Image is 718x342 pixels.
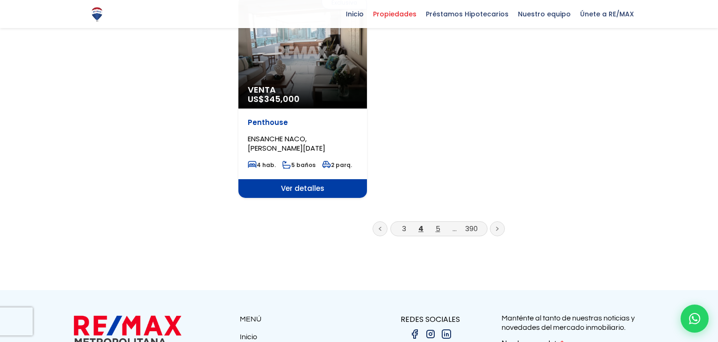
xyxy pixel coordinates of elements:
span: ENSANCHE NACO, [PERSON_NAME][DATE] [248,134,325,153]
span: 345,000 [264,93,300,105]
p: Manténte al tanto de nuestras noticias y novedades del mercado inmobiliario. [502,313,644,332]
span: Únete a RE/MAX [575,7,639,21]
span: Propiedades [368,7,421,21]
span: 5 baños [282,161,316,169]
a: ... [452,224,457,233]
a: 3 [402,224,406,233]
span: 4 hab. [248,161,276,169]
img: Logo de REMAX [89,6,105,22]
span: Nuestro equipo [513,7,575,21]
span: US$ [248,93,300,105]
p: MENÚ [240,313,359,325]
img: facebook.png [409,328,420,340]
img: instagram.png [425,328,436,340]
a: 4 [418,224,424,233]
a: 390 [465,224,478,233]
span: Inicio [341,7,368,21]
span: Ver detalles [238,179,367,198]
a: 5 [436,224,440,233]
p: REDES SOCIALES [359,313,502,325]
img: linkedin.png [441,328,452,340]
span: Préstamos Hipotecarios [421,7,513,21]
span: 2 parq. [322,161,352,169]
p: Penthouse [248,118,358,127]
span: Venta [248,85,358,95]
